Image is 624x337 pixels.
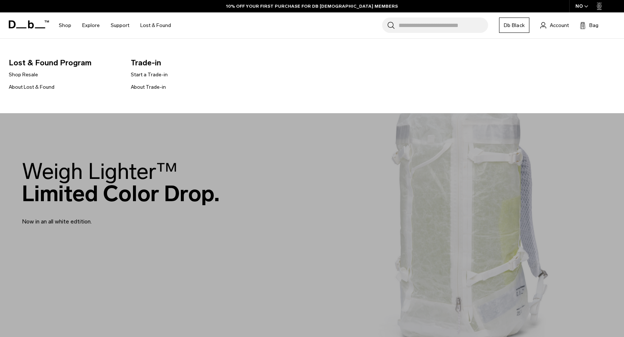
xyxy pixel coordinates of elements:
a: Db Black [499,18,529,33]
span: Lost & Found Program [9,57,119,69]
button: Bag [580,21,598,30]
a: About Trade-in [131,83,166,91]
a: Shop [59,12,71,38]
a: 10% OFF YOUR FIRST PURCHASE FOR DB [DEMOGRAPHIC_DATA] MEMBERS [226,3,398,9]
span: Account [550,22,569,29]
a: Account [540,21,569,30]
a: Shop Resale [9,71,38,78]
nav: Main Navigation [53,12,176,38]
span: Bag [589,22,598,29]
span: Trade-in [131,57,241,69]
a: About Lost & Found [9,83,54,91]
a: Start a Trade-in [131,71,168,78]
a: Explore [82,12,100,38]
a: Lost & Found [140,12,171,38]
a: Support [111,12,129,38]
